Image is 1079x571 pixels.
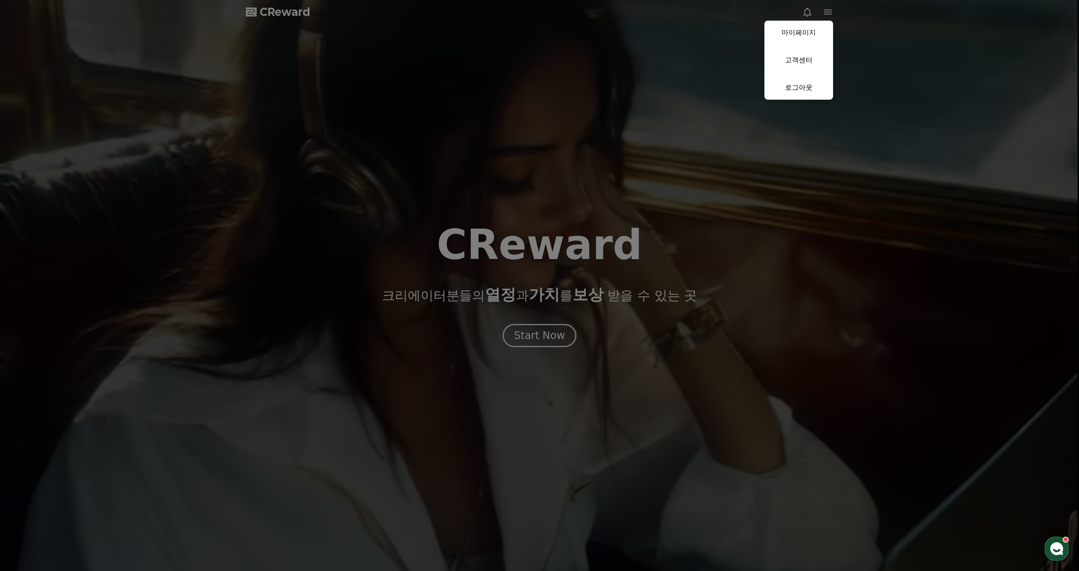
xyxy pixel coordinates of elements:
[764,48,833,72] a: 고객센터
[3,272,57,294] a: 홈
[79,286,89,293] span: 대화
[764,76,833,100] a: 로그아웃
[27,285,32,292] span: 홈
[133,285,143,292] span: 설정
[111,272,165,294] a: 설정
[764,21,833,45] a: 마이페이지
[764,21,833,100] button: 마이페이지 고객센터 로그아웃
[57,272,111,294] a: 대화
